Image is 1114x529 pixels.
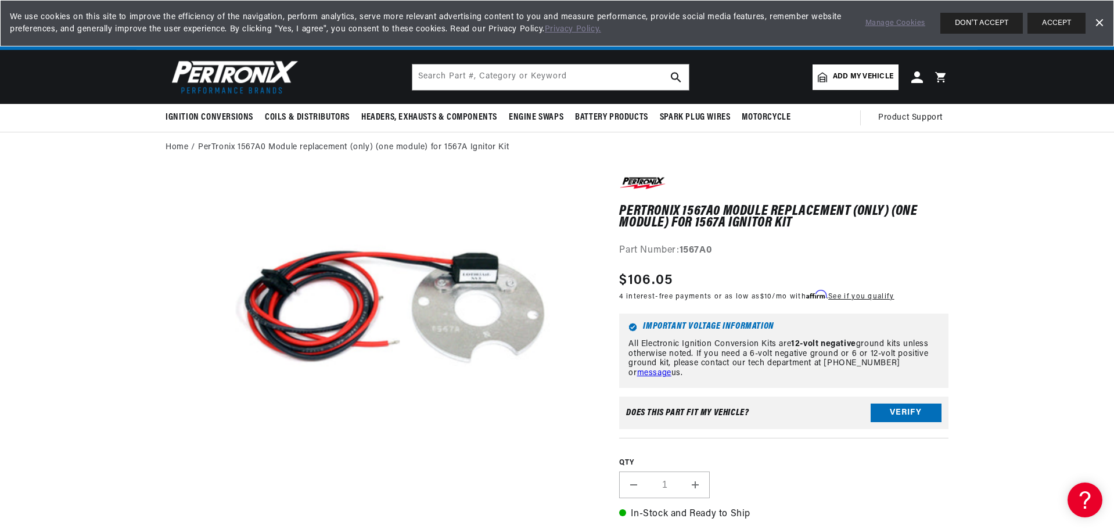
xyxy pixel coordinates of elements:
[878,104,948,132] summary: Product Support
[871,404,941,422] button: Verify
[545,25,601,34] a: Privacy Policy.
[509,111,563,124] span: Engine Swaps
[813,64,899,90] a: Add my vehicle
[569,104,654,131] summary: Battery Products
[865,17,925,30] a: Manage Cookies
[833,71,893,82] span: Add my vehicle
[628,323,939,332] h6: Important Voltage Information
[806,290,826,299] span: Affirm
[166,104,259,131] summary: Ignition Conversions
[265,111,350,124] span: Coils & Distributors
[503,104,569,131] summary: Engine Swaps
[355,104,503,131] summary: Headers, Exhausts & Components
[166,141,188,154] a: Home
[412,64,689,90] input: Search Part #, Category or Keyword
[619,458,948,468] label: QTY
[166,57,299,97] img: Pertronix
[1027,13,1086,34] button: ACCEPT
[828,293,894,300] a: See if you qualify - Learn more about Affirm Financing (opens in modal)
[619,270,673,291] span: $106.05
[654,104,736,131] summary: Spark Plug Wires
[742,111,790,124] span: Motorcycle
[628,340,939,379] p: All Electronic Ignition Conversion Kits are ground kits unless otherwise noted. If you need a 6-v...
[361,111,497,124] span: Headers, Exhausts & Components
[660,111,731,124] span: Spark Plug Wires
[637,369,671,377] a: message
[878,111,943,124] span: Product Support
[198,141,509,154] a: PerTronix 1567A0 Module replacement (only) (one module) for 1567A Ignitor Kit
[1090,15,1108,32] a: Dismiss Banner
[760,293,772,300] span: $10
[10,11,849,35] span: We use cookies on this site to improve the efficiency of the navigation, perform analytics, serve...
[680,246,712,255] strong: 1567A0
[663,64,689,90] button: search button
[166,111,253,124] span: Ignition Conversions
[736,104,796,131] summary: Motorcycle
[259,104,355,131] summary: Coils & Distributors
[619,243,948,258] div: Part Number:
[619,507,948,522] p: In-Stock and Ready to Ship
[619,206,948,229] h1: PerTronix 1567A0 Module replacement (only) (one module) for 1567A Ignitor Kit
[575,111,648,124] span: Battery Products
[791,340,856,348] strong: 12-volt negative
[619,291,894,302] p: 4 interest-free payments or as low as /mo with .
[940,13,1023,34] button: DON'T ACCEPT
[626,408,749,418] div: Does This part fit My vehicle?
[166,141,948,154] nav: breadcrumbs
